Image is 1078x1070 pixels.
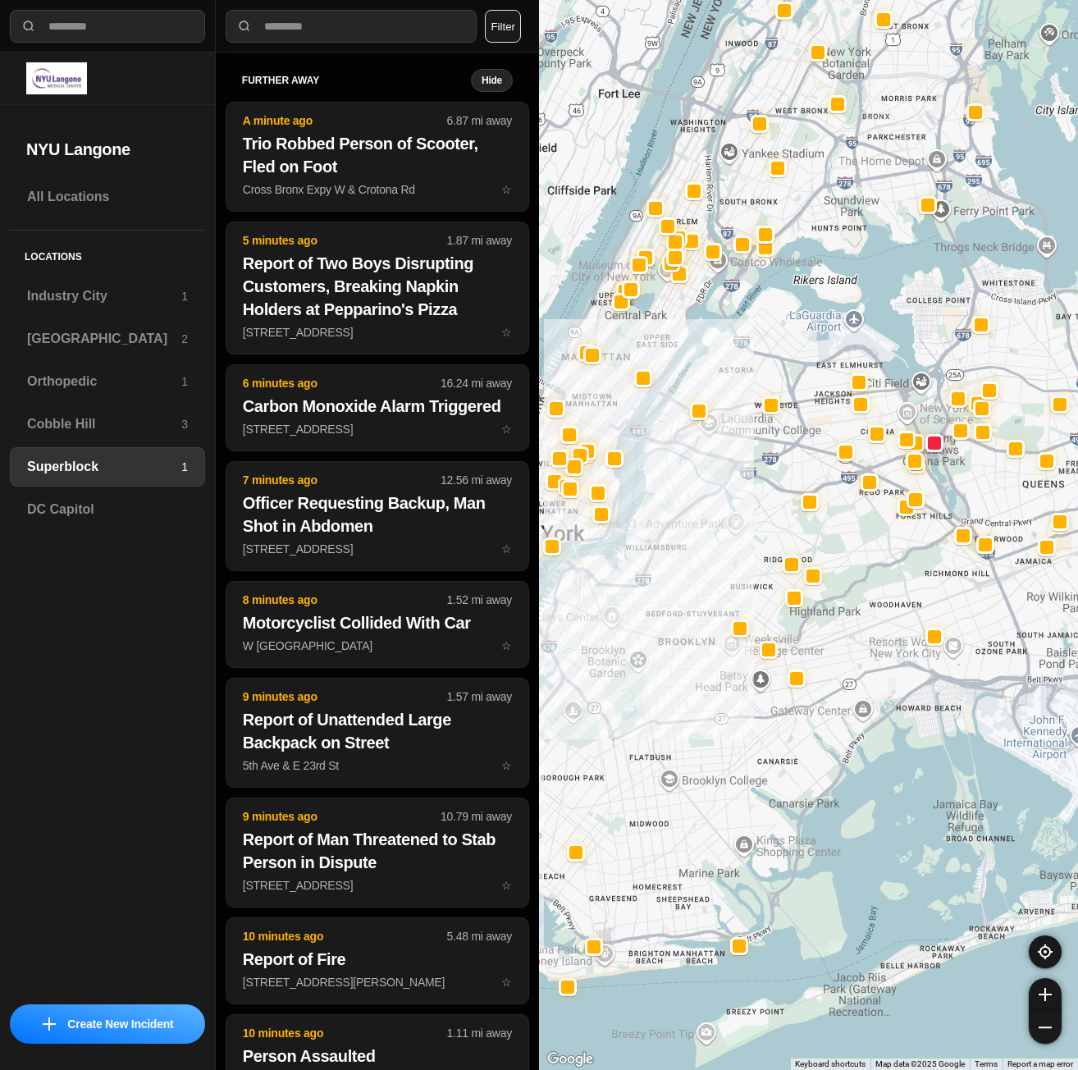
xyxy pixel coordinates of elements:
p: [STREET_ADDRESS] [243,877,512,894]
button: 8 minutes ago1.52 mi awayMotorcyclist Collided With CarW [GEOGRAPHIC_DATA]star [226,581,529,668]
img: search [236,18,253,34]
span: star [501,976,512,989]
h3: [GEOGRAPHIC_DATA] [27,329,181,349]
h2: Report of Unattended Large Backpack on Street [243,708,512,754]
p: 9 minutes ago [243,808,441,825]
button: A minute ago6.87 mi awayTrio Robbed Person of Scooter, Fled on FootCross Bronx Expy W & Crotona R... [226,102,529,212]
button: Keyboard shortcuts [795,1059,866,1070]
h2: Person Assaulted [243,1045,512,1068]
button: recenter [1029,935,1062,968]
button: zoom-in [1029,978,1062,1011]
img: search [21,18,37,34]
button: 10 minutes ago5.48 mi awayReport of Fire[STREET_ADDRESS][PERSON_NAME]star [226,917,529,1004]
a: All Locations [10,177,205,217]
p: A minute ago [243,112,447,129]
button: 9 minutes ago10.79 mi awayReport of Man Threatened to Stab Person in Dispute[STREET_ADDRESS]star [226,798,529,908]
span: Map data ©2025 Google [875,1059,965,1068]
p: 16.24 mi away [441,375,512,391]
button: 6 minutes ago16.24 mi awayCarbon Monoxide Alarm Triggered[STREET_ADDRESS]star [226,364,529,451]
span: star [501,542,512,556]
a: 5 minutes ago1.87 mi awayReport of Two Boys Disrupting Customers, Breaking Napkin Holders at Pepp... [226,325,529,339]
p: 1.57 mi away [447,688,512,705]
img: zoom-in [1039,988,1052,1001]
img: Google [543,1049,597,1070]
p: 1 [181,288,188,304]
span: star [501,183,512,196]
button: 5 minutes ago1.87 mi awayReport of Two Boys Disrupting Customers, Breaking Napkin Holders at Pepp... [226,222,529,354]
h3: Cobble Hill [27,414,181,434]
p: [STREET_ADDRESS][PERSON_NAME] [243,974,512,990]
p: Cross Bronx Expy W & Crotona Rd [243,181,512,198]
h2: Officer Requesting Backup, Man Shot in Abdomen [243,492,512,537]
h2: Carbon Monoxide Alarm Triggered [243,395,512,418]
span: star [501,326,512,339]
p: Create New Incident [67,1016,173,1032]
a: 8 minutes ago1.52 mi awayMotorcyclist Collided With CarW [GEOGRAPHIC_DATA]star [226,638,529,652]
a: [GEOGRAPHIC_DATA]2 [10,319,205,359]
button: 7 minutes ago12.56 mi awayOfficer Requesting Backup, Man Shot in Abdomen[STREET_ADDRESS]star [226,461,529,571]
a: Orthopedic1 [10,362,205,401]
button: iconCreate New Incident [10,1004,205,1044]
p: 1.87 mi away [447,232,512,249]
a: A minute ago6.87 mi awayTrio Robbed Person of Scooter, Fled on FootCross Bronx Expy W & Crotona R... [226,182,529,196]
p: 7 minutes ago [243,472,441,488]
a: 10 minutes ago5.48 mi awayReport of Fire[STREET_ADDRESS][PERSON_NAME]star [226,975,529,989]
a: Terms (opens in new tab) [975,1059,998,1068]
a: Report a map error [1007,1059,1073,1068]
h5: further away [242,74,471,87]
a: Superblock1 [10,447,205,487]
span: star [501,759,512,772]
a: DC Capitol [10,490,205,529]
p: 1 [181,373,188,390]
p: 1.52 mi away [447,592,512,608]
h2: Trio Robbed Person of Scooter, Fled on Foot [243,132,512,178]
a: 7 minutes ago12.56 mi awayOfficer Requesting Backup, Man Shot in Abdomen[STREET_ADDRESS]star [226,542,529,556]
a: 9 minutes ago1.57 mi awayReport of Unattended Large Backpack on Street5th Ave & E 23rd Ststar [226,758,529,772]
h3: Orthopedic [27,372,181,391]
p: 8 minutes ago [243,592,447,608]
h3: Superblock [27,457,181,477]
p: 6 minutes ago [243,375,441,391]
h2: Report of Man Threatened to Stab Person in Dispute [243,828,512,874]
h2: Report of Two Boys Disrupting Customers, Breaking Napkin Holders at Pepparino's Pizza [243,252,512,321]
p: 6.87 mi away [447,112,512,129]
p: 3 [181,416,188,432]
h5: Locations [10,231,205,277]
a: Cobble Hill3 [10,405,205,444]
img: icon [43,1017,56,1031]
p: 5 minutes ago [243,232,447,249]
p: 9 minutes ago [243,688,447,705]
h3: Industry City [27,286,181,306]
p: [STREET_ADDRESS] [243,421,512,437]
h2: Report of Fire [243,948,512,971]
p: [STREET_ADDRESS] [243,324,512,341]
p: 10.79 mi away [441,808,512,825]
a: 9 minutes ago10.79 mi awayReport of Man Threatened to Stab Person in Dispute[STREET_ADDRESS]star [226,878,529,892]
a: Industry City1 [10,277,205,316]
a: Open this area in Google Maps (opens a new window) [543,1049,597,1070]
p: 10 minutes ago [243,928,447,944]
p: 2 [181,331,188,347]
button: 9 minutes ago1.57 mi awayReport of Unattended Large Backpack on Street5th Ave & E 23rd Ststar [226,678,529,788]
p: 5.48 mi away [447,928,512,944]
span: star [501,639,512,652]
h3: All Locations [27,187,188,207]
img: zoom-out [1039,1021,1052,1034]
span: star [501,423,512,436]
h2: Motorcyclist Collided With Car [243,611,512,634]
button: zoom-out [1029,1011,1062,1044]
span: star [501,879,512,892]
p: 5th Ave & E 23rd St [243,757,512,774]
p: 12.56 mi away [441,472,512,488]
button: Filter [485,10,521,43]
h2: NYU Langone [26,138,189,161]
h3: DC Capitol [27,500,188,519]
p: W [GEOGRAPHIC_DATA] [243,638,512,654]
a: 6 minutes ago16.24 mi awayCarbon Monoxide Alarm Triggered[STREET_ADDRESS]star [226,422,529,436]
img: logo [26,62,87,94]
img: recenter [1038,944,1053,959]
p: 10 minutes ago [243,1025,447,1041]
small: Hide [482,74,502,87]
p: 1 [181,459,188,475]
